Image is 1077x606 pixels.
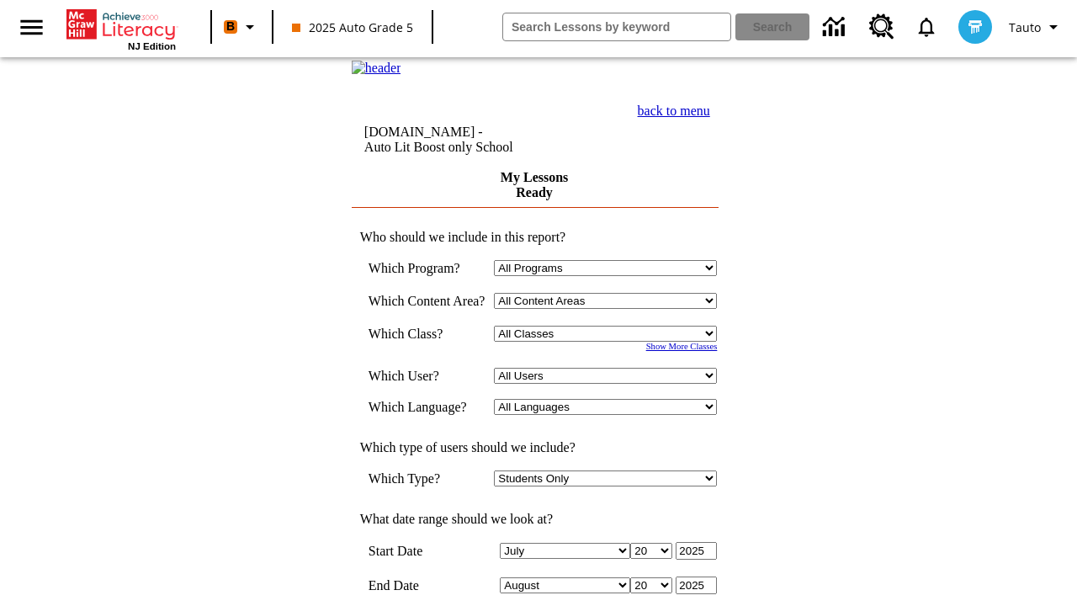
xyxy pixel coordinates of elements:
[66,6,176,51] div: Home
[813,4,859,50] a: Data Center
[369,326,486,342] td: Which Class?
[352,512,718,527] td: What date range should we look at?
[503,13,730,40] input: search field
[369,577,486,594] td: End Date
[7,3,56,52] button: Open side menu
[369,368,486,384] td: Which User?
[352,230,718,245] td: Who should we include in this report?
[352,61,401,76] img: header
[226,16,235,37] span: B
[292,19,413,36] span: 2025 Auto Grade 5
[948,5,1002,49] button: Select a new avatar
[958,10,992,44] img: avatar image
[905,5,948,49] a: Notifications
[859,4,905,50] a: Resource Center, Will open in new tab
[638,104,710,118] a: back to menu
[364,140,513,154] nobr: Auto Lit Boost only School
[364,125,578,155] td: [DOMAIN_NAME] -
[369,399,486,415] td: Which Language?
[1002,12,1070,42] button: Profile/Settings
[128,41,176,51] span: NJ Edition
[646,342,718,351] a: Show More Classes
[369,294,485,308] nobr: Which Content Area?
[369,542,486,560] td: Start Date
[352,440,718,455] td: Which type of users should we include?
[369,470,486,486] td: Which Type?
[1009,19,1041,36] span: Tauto
[217,12,267,42] button: Boost Class color is orange. Change class color
[369,260,486,276] td: Which Program?
[501,170,568,199] a: My Lessons Ready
